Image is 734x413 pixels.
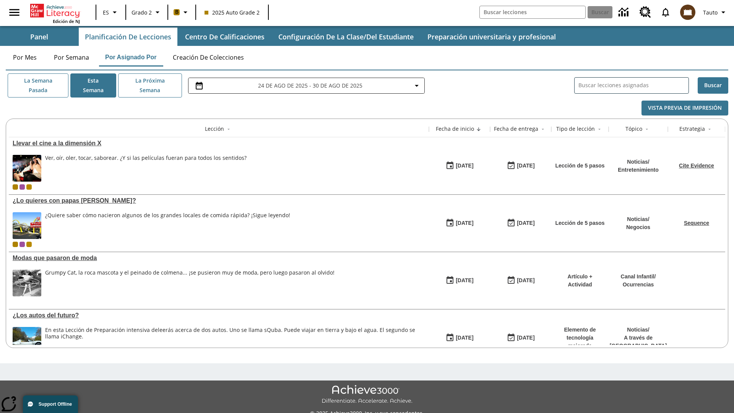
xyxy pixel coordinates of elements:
[504,273,537,288] button: 06/30/26: Último día en que podrá accederse la lección
[13,312,425,319] a: ¿Los autos del futuro? , Lecciones
[30,3,80,18] a: Portada
[23,395,78,413] button: Support Offline
[614,2,635,23] a: Centro de información
[421,28,562,46] button: Preparación universitaria y profesional
[517,161,534,171] div: [DATE]
[680,5,695,20] img: avatar image
[555,162,604,170] p: Lección de 5 pasos
[578,80,689,91] input: Buscar lecciones asignadas
[45,270,335,296] div: Grumpy Cat, la roca mascota y el peinado de colmena... ¡se pusieron muy de moda, pero luego pasar...
[99,5,123,19] button: Lenguaje: ES, Selecciona un idioma
[19,184,25,190] div: OL 2025 Auto Grade 3
[684,220,709,226] a: Sequence
[45,327,425,340] div: En esta Lección de Preparación intensiva de
[412,81,421,90] svg: Collapse Date Range Filter
[45,212,290,219] div: ¿Quiere saber cómo nacieron algunos de los grandes locales de comida rápida? ¡Sigue leyendo!
[679,125,705,133] div: Estrategia
[13,242,18,247] span: Clase actual
[192,81,421,90] button: Seleccione el intervalo de fechas opción del menú
[224,125,233,134] button: Sort
[456,276,473,285] div: [DATE]
[13,212,41,239] img: Uno de los primeros locales de McDonald's, con el icónico letrero rojo y los arcos amarillos.
[517,218,534,228] div: [DATE]
[703,8,718,16] span: Tauto
[641,101,728,115] button: Vista previa de impresión
[610,334,667,350] p: A través de [GEOGRAPHIC_DATA]
[70,73,116,98] button: Esta semana
[26,184,32,190] div: New 2025 class
[626,223,650,231] p: Negocios
[621,281,656,289] p: Ocurrencias
[167,48,250,67] button: Creación de colecciones
[39,402,72,407] span: Support Offline
[436,125,474,133] div: Fecha de inicio
[621,273,656,281] p: Canal Infantil /
[19,242,25,247] div: OL 2025 Auto Grade 3
[443,273,476,288] button: 07/19/25: Primer día en que estuvo disponible la lección
[13,197,425,204] a: ¿Lo quieres con papas fritas?, Lecciones
[258,81,362,89] span: 24 de ago de 2025 - 30 de ago de 2025
[1,28,77,46] button: Panel
[642,125,651,134] button: Sort
[610,326,667,334] p: Noticias /
[618,158,659,166] p: Noticias /
[504,216,537,231] button: 07/03/26: Último día en que podrá accederse la lección
[705,125,714,134] button: Sort
[175,7,179,17] span: B
[45,270,335,276] div: Grumpy Cat, la roca mascota y el peinado de colmena... ¡se pusieron muy de moda, pero luego pasar...
[618,166,659,174] p: Entretenimiento
[443,159,476,173] button: 08/18/25: Primer día en que estuvo disponible la lección
[79,28,177,46] button: Planificación de lecciones
[13,327,41,354] img: Un automóvil de alta tecnología flotando en el agua.
[205,8,260,16] span: 2025 Auto Grade 2
[443,331,476,345] button: 07/01/25: Primer día en que estuvo disponible la lección
[456,218,473,228] div: [DATE]
[6,48,44,67] button: Por mes
[322,385,412,405] img: Achieve3000 Differentiate Accelerate Achieve
[45,155,247,182] span: Ver, oír, oler, tocar, saborear. ¿Y si las películas fueran para todos los sentidos?
[13,140,425,147] a: Llevar el cine a la dimensión X, Lecciones
[13,155,41,182] img: El panel situado frente a los asientos rocía con agua nebulizada al feliz público en un cine equi...
[13,255,425,262] div: Modas que pasaron de moda
[128,5,165,19] button: Grado: Grado 2, Elige un grado
[118,73,182,98] button: La próxima semana
[8,73,68,98] button: La semana pasada
[13,255,425,262] a: Modas que pasaron de moda, Lecciones
[48,48,95,67] button: Por semana
[698,77,728,94] button: Buscar
[13,270,41,296] img: foto en blanco y negro de una chica haciendo girar unos hula-hulas en la década de 1950
[45,212,290,239] span: ¿Quiere saber cómo nacieron algunos de los grandes locales de comida rápida? ¡Sigue leyendo!
[3,1,26,24] button: Abrir el menú lateral
[13,312,425,319] div: ¿Los autos del futuro?
[555,273,605,289] p: Artículo + Actividad
[474,125,483,134] button: Sort
[656,2,676,22] a: Notificaciones
[26,242,32,247] div: New 2025 class
[635,2,656,23] a: Centro de recursos, Se abrirá en una pestaña nueva.
[205,125,224,133] div: Lección
[13,197,425,204] div: ¿Lo quieres con papas fritas?
[555,219,604,227] p: Lección de 5 pasos
[625,125,642,133] div: Tópico
[99,48,163,67] button: Por asignado por
[456,333,473,343] div: [DATE]
[504,159,537,173] button: 08/24/25: Último día en que podrá accederse la lección
[171,5,193,19] button: Boost El color de la clase es anaranjado claro. Cambiar el color de la clase.
[45,327,425,354] div: En esta Lección de Preparación intensiva de leerás acerca de dos autos. Uno se llama sQuba. Puede...
[494,125,538,133] div: Fecha de entrega
[556,125,595,133] div: Tipo de lección
[480,6,585,18] input: Buscar campo
[13,184,18,190] div: Clase actual
[103,8,109,16] span: ES
[504,331,537,345] button: 08/01/26: Último día en que podrá accederse la lección
[700,5,731,19] button: Perfil/Configuración
[272,28,420,46] button: Configuración de la clase/del estudiante
[538,125,547,134] button: Sort
[676,2,700,22] button: Escoja un nuevo avatar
